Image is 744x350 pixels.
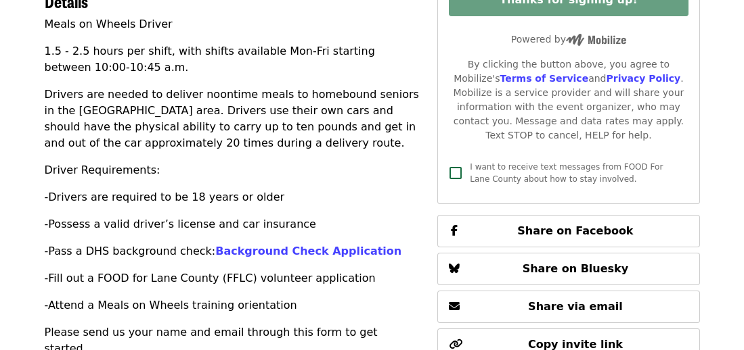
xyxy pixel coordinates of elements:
[500,73,588,84] a: Terms of Service
[45,270,422,286] p: -Fill out a FOOD for Lane County (FFLC) volunteer application
[45,189,422,205] p: -Drivers are required to be 18 years or older
[523,262,629,275] span: Share on Bluesky
[45,86,422,151] p: Drivers are needed to deliver noontime meals to homebound seniors in the [GEOGRAPHIC_DATA] area. ...
[45,162,422,178] p: Driver Requirements:
[511,34,626,45] span: Powered by
[470,162,663,184] span: I want to receive text messages from FOOD For Lane County about how to stay involved.
[566,34,626,46] img: Powered by Mobilize
[45,16,422,32] p: Meals on Wheels Driver
[517,224,633,237] span: Share on Facebook
[528,300,623,313] span: Share via email
[45,297,422,314] p: -Attend a Meals on Wheels training orientation
[45,243,422,259] p: -Pass a DHS background check:
[215,245,401,257] a: Background Check Application
[606,73,680,84] a: Privacy Policy
[45,43,422,76] p: 1.5 - 2.5 hours per shift, with shifts available Mon-Fri starting between 10:00-10:45 a.m.
[45,216,422,232] p: -Possess a valid driver’s license and car insurance
[437,215,699,247] button: Share on Facebook
[437,253,699,285] button: Share on Bluesky
[449,57,688,143] div: By clicking the button above, you agree to Mobilize's and . Mobilize is a service provider and wi...
[437,291,699,323] button: Share via email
